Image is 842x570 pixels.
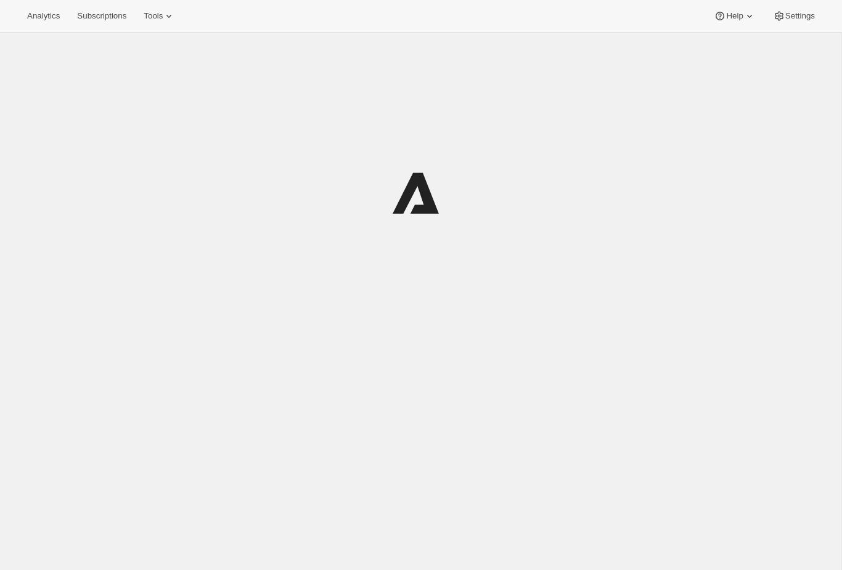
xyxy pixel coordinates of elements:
[144,11,163,21] span: Tools
[136,7,182,25] button: Tools
[77,11,126,21] span: Subscriptions
[726,11,743,21] span: Help
[706,7,762,25] button: Help
[70,7,134,25] button: Subscriptions
[766,7,822,25] button: Settings
[785,11,815,21] span: Settings
[20,7,67,25] button: Analytics
[27,11,60,21] span: Analytics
